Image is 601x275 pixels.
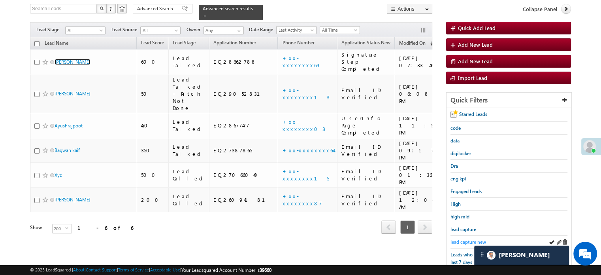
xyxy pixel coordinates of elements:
[30,224,46,231] div: Show
[282,87,329,101] a: +xx-xxxxxxxx13
[203,27,244,34] input: Type to Search
[173,40,196,46] span: Lead Stage
[523,6,557,13] span: Collapse Panel
[387,4,432,14] button: Actions
[399,83,436,104] div: [DATE] 06:08 PM
[458,25,495,31] span: Quick Add Lead
[55,197,90,203] a: [PERSON_NAME]
[487,251,495,260] img: Carter
[213,58,275,65] div: EQ28662788
[381,221,396,234] a: prev
[53,224,65,233] span: 200
[399,140,436,161] div: [DATE] 09:17 PM
[282,147,333,154] a: +xx-xxxxxxxx64
[450,239,486,245] span: lead capture new
[427,40,433,47] span: (sorted descending)
[399,55,436,69] div: [DATE] 07:33 AM
[169,38,200,49] a: Lead Stage
[55,147,80,153] a: Bagwan kaif
[249,26,276,33] span: Date Range
[459,111,487,117] span: Starred Leads
[418,220,432,234] span: next
[141,27,178,34] span: All
[282,193,322,207] a: +xx-xxxxxxxx87
[65,226,72,230] span: select
[450,226,476,232] span: lead capture
[458,74,487,81] span: Import Lead
[341,87,391,101] div: Email ID Verified
[450,214,469,220] span: high mid
[118,267,149,272] a: Terms of Service
[320,26,360,34] a: All Time
[260,267,271,273] span: 39660
[276,26,317,34] a: Last Activity
[400,220,415,234] span: 1
[337,38,394,49] a: Application Status New
[55,59,90,65] a: [PERSON_NAME]
[479,251,485,258] img: carter-drag
[418,221,432,234] a: next
[213,147,275,154] div: EQ27387865
[399,115,436,136] div: [DATE] 11:55 PM
[213,90,275,97] div: EQ29052831
[341,168,391,182] div: Email ID Verified
[73,267,85,272] a: About
[282,40,314,46] span: Phone Number
[203,6,253,11] span: Advanced search results
[381,220,396,234] span: prev
[341,115,391,136] div: UserInfo Page Completed
[282,168,329,182] a: +xx-xxxxxxxx15
[173,76,205,112] div: Lead Talked - Pitch Not Done
[450,252,517,265] span: Leads who visited website in the last 7 days
[86,267,117,272] a: Contact Support
[447,93,571,108] div: Quick Filters
[474,245,569,265] div: carter-dragCarter[PERSON_NAME]
[66,27,103,34] span: All
[55,91,90,97] a: [PERSON_NAME]
[36,26,65,33] span: Lead Stage
[320,27,358,34] span: All Time
[141,40,164,46] span: Lead Score
[13,42,33,52] img: d_60004797649_company_0_60004797649
[141,196,165,203] div: 200
[187,26,203,33] span: Owner
[77,223,133,232] div: 1 - 6 of 6
[34,41,40,46] input: Check all records
[233,27,243,35] a: Show All Items
[141,147,165,154] div: 350
[173,55,205,69] div: Lead Talked
[141,90,165,97] div: 50
[213,122,275,129] div: EQ28677477
[173,143,205,157] div: Lead Talked
[107,215,143,226] em: Start Chat
[282,118,325,132] a: +xx-xxxxxxxx03
[450,176,466,182] span: eng kpi
[458,58,493,64] span: Add New Lead
[65,27,106,34] a: All
[141,122,165,129] div: 450
[499,251,550,259] span: Carter
[173,118,205,133] div: Lead Talked
[213,196,275,203] div: EQ26094181
[450,163,458,169] span: Dra
[173,193,205,207] div: Lead Called
[137,5,175,12] span: Advanced Search
[141,171,165,178] div: 500
[137,38,168,49] a: Lead Score
[341,193,391,207] div: Email ID Verified
[450,138,460,144] span: data
[55,123,83,129] a: Ayushrajpoot
[30,266,271,274] span: © 2025 LeadSquared | | | | |
[141,58,165,65] div: 600
[458,41,493,48] span: Add New Lead
[341,143,391,157] div: Email ID Verified
[109,5,113,12] span: ?
[41,39,72,49] a: Lead Name
[395,38,437,49] a: Modified On (sorted descending)
[10,73,144,209] textarea: Type your message and hit 'Enter'
[341,40,390,46] span: Application Status New
[55,172,62,178] a: Xyz
[399,40,426,46] span: Modified On
[278,38,318,49] a: Phone Number
[450,201,461,207] span: High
